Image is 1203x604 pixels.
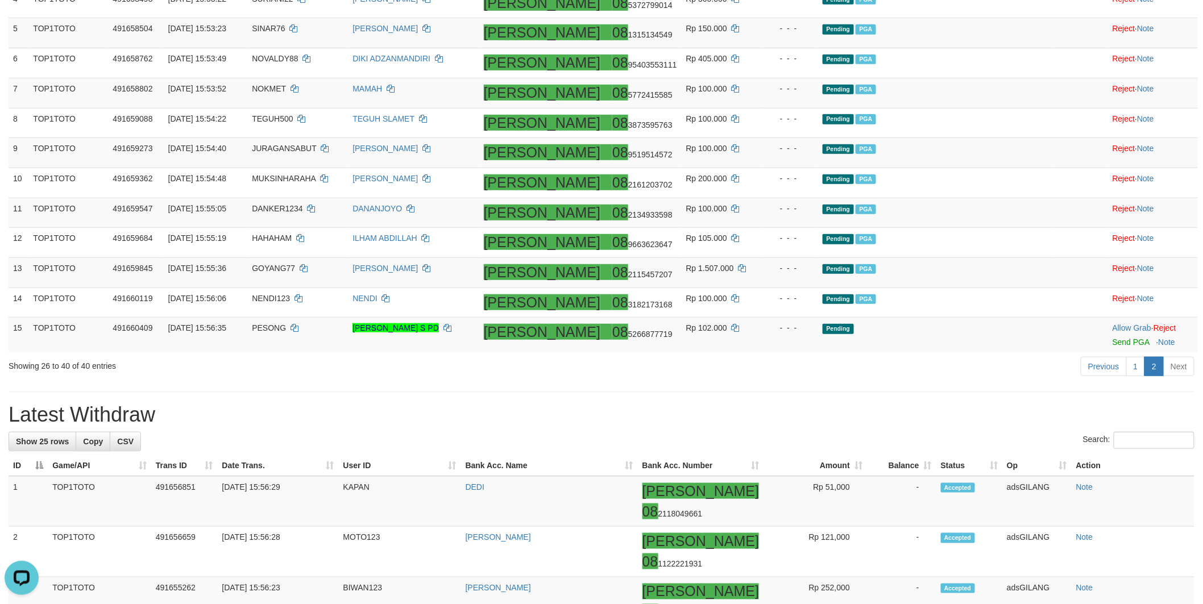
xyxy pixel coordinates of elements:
[484,324,601,340] ah_el_jm_1756146672679: [PERSON_NAME]
[113,84,152,93] span: 491658802
[113,54,152,63] span: 491658762
[352,294,378,303] a: NENDI
[856,294,876,304] span: Marked by adsdarwis
[1072,455,1194,476] th: Action
[612,264,628,280] ah_el_jm_1756146672679: 08
[612,240,673,249] span: Copy 089663623647 to clipboard
[686,84,727,93] span: Rp 100.000
[9,48,28,78] td: 6
[765,203,814,214] div: - - -
[352,204,402,213] a: DANANJOYO
[765,143,814,154] div: - - -
[612,180,673,189] span: Copy 082161203702 to clipboard
[612,330,673,339] span: Copy 085266877719 to clipboard
[484,85,601,101] ah_el_jm_1756146672679: [PERSON_NAME]
[168,114,226,123] span: [DATE] 15:54:22
[686,294,727,303] span: Rp 100.000
[686,114,727,123] span: Rp 100.000
[1108,108,1198,138] td: ·
[168,234,226,243] span: [DATE] 15:55:19
[113,204,152,213] span: 491659547
[856,144,876,154] span: Marked by adsGILANG
[823,55,853,64] span: Pending
[642,483,760,499] ah_el_jm_1756146672679: [PERSON_NAME]
[1113,174,1135,183] a: Reject
[151,527,218,577] td: 491656659
[217,527,338,577] td: [DATE] 15:56:28
[1113,114,1135,123] a: Reject
[1137,54,1154,63] a: Note
[117,437,134,446] span: CSV
[612,270,673,279] span: Copy 082115457207 to clipboard
[217,476,338,527] td: [DATE] 15:56:29
[642,584,760,599] ah_el_jm_1756146672679: [PERSON_NAME]
[823,85,853,94] span: Pending
[252,204,303,213] span: DANKER1234
[856,114,876,124] span: Marked by adsdarwis
[9,18,28,48] td: 5
[612,294,628,310] ah_el_jm_1756146672679: 08
[638,455,764,476] th: Bank Acc. Number: activate to sort column ascending
[765,322,814,334] div: - - -
[612,144,628,160] ah_el_jm_1756146672679: 08
[151,476,218,527] td: 491656851
[642,503,658,519] ah_el_jm_1756146672679: 08
[113,264,152,273] span: 491659845
[1137,204,1154,213] a: Note
[252,174,316,183] span: MUKSINHARAHA
[1137,174,1154,183] a: Note
[1113,338,1150,347] a: Send PGA
[339,476,461,527] td: KAPAN
[484,174,601,190] ah_el_jm_1756146672679: [PERSON_NAME]
[83,437,103,446] span: Copy
[612,210,673,219] span: Copy 082134933598 to clipboard
[1113,323,1154,332] span: ·
[168,204,226,213] span: [DATE] 15:55:05
[1137,24,1154,33] a: Note
[1113,323,1151,332] a: Allow Grab
[612,120,673,130] span: Copy 083873595763 to clipboard
[1137,294,1154,303] a: Note
[612,1,673,10] span: Copy 085372799014 to clipboard
[76,432,110,451] a: Copy
[686,323,727,332] span: Rp 102.000
[856,174,876,184] span: Marked by adsGILANG
[612,205,628,220] ah_el_jm_1756146672679: 08
[352,234,417,243] a: ILHAM ABDILLAH
[1126,357,1146,376] a: 1
[1137,144,1154,153] a: Note
[765,23,814,34] div: - - -
[484,234,601,250] ah_el_jm_1756146672679: [PERSON_NAME]
[168,24,226,33] span: [DATE] 15:53:23
[352,144,418,153] a: [PERSON_NAME]
[9,198,28,228] td: 11
[484,115,601,131] ah_el_jm_1756146672679: [PERSON_NAME]
[168,323,226,332] span: [DATE] 15:56:35
[1108,288,1198,318] td: ·
[765,232,814,244] div: - - -
[1108,258,1198,288] td: ·
[1108,228,1198,258] td: ·
[856,85,876,94] span: Marked by adsGILANG
[48,476,151,527] td: TOP1TOTO
[686,174,727,183] span: Rp 200.000
[856,264,876,274] span: Marked by adsdarwis
[168,294,226,303] span: [DATE] 15:56:06
[686,54,727,63] span: Rp 405.000
[252,144,316,153] span: JURAGANSABUT
[823,234,853,244] span: Pending
[1154,323,1176,332] a: Reject
[28,48,108,78] td: TOP1TOTO
[113,323,152,332] span: 491660409
[642,533,760,549] ah_el_jm_1756146672679: [PERSON_NAME]
[113,234,152,243] span: 491659684
[484,294,601,310] ah_el_jm_1756146672679: [PERSON_NAME]
[9,168,28,198] td: 10
[28,18,108,48] td: TOP1TOTO
[642,509,703,518] span: Copy 082118049661 to clipboard
[764,476,867,527] td: Rp 51,000
[9,403,1194,426] h1: Latest Withdraw
[612,30,673,39] span: Copy 081315134549 to clipboard
[1076,583,1093,592] a: Note
[252,323,286,332] span: PESONG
